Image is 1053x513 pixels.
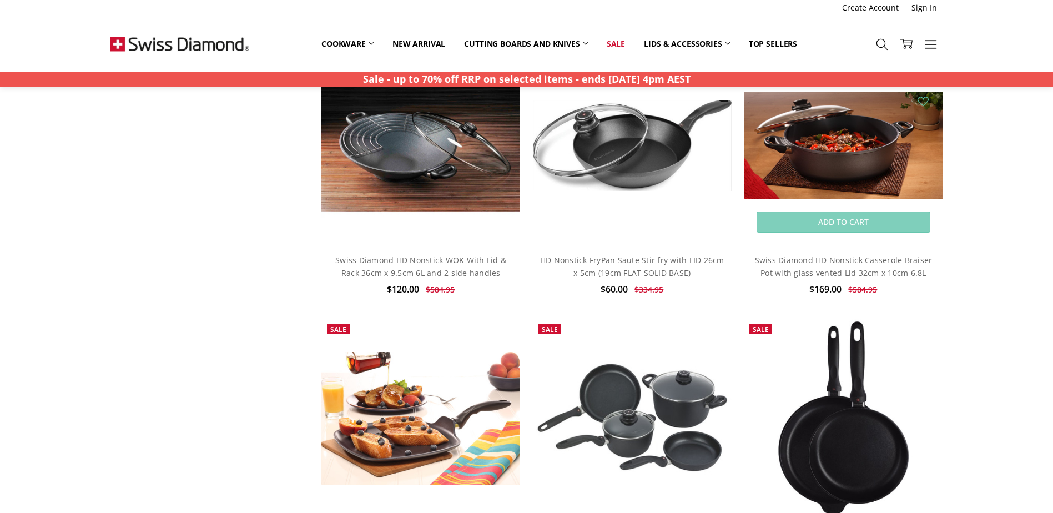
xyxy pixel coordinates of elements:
[739,32,807,56] a: Top Sellers
[321,46,520,245] img: Swiss Diamond HD Nonstick WOK With Lid & Rack 36cm x 9.5cm 6L and 2 side handles
[321,352,520,485] img: HD Nonstick Breakfast Eggs Pancake Crepe Griddle Grill Plate 28x28cm X 2.5cm
[755,255,933,278] a: Swiss Diamond HD Nonstick Casserole Braiser Pot with glass vented Lid 32cm x 10cm 6.8L
[330,325,346,334] span: Sale
[634,32,739,56] a: Lids & Accessories
[426,284,455,295] span: $584.95
[533,100,732,191] img: HD Nonstick FryPan Saute Stir fry with LID 26cm x 5cm (19cm FLAT SOLID BASE)
[312,32,383,56] a: Cookware
[387,283,419,295] span: $120.00
[744,92,943,199] img: Swiss Diamond HD Nonstick Casserole Braiser Pot with glass vented Lid 32cm x 10cm 6.8L
[757,212,930,233] a: Add to Cart
[744,46,943,245] a: Swiss Diamond HD Nonstick Casserole Braiser Pot with glass vented Lid 32cm x 10cm 6.8L
[753,325,769,334] span: Sale
[601,283,628,295] span: $60.00
[455,32,597,56] a: Cutting boards and knives
[110,16,249,72] img: Free Shipping On Every Order
[533,46,732,245] a: HD Nonstick FryPan Saute Stir fry with LID 26cm x 5cm (19cm FLAT SOLID BASE)
[809,283,842,295] span: $169.00
[540,255,724,278] a: HD Nonstick FryPan Saute Stir fry with LID 26cm x 5cm (19cm FLAT SOLID BASE)
[363,72,691,85] strong: Sale - up to 70% off RRP on selected items - ends [DATE] 4pm AEST
[533,361,732,475] img: XD NonStick 6 Piece Set: 20cm & 24cm FRY PANS, 18cm SAUCEPAN w/lid, 24x11cm CASSEROLE w/lid
[383,32,455,56] a: New arrival
[542,325,558,334] span: Sale
[848,284,877,295] span: $584.95
[335,255,506,278] a: Swiss Diamond HD Nonstick WOK With Lid & Rack 36cm x 9.5cm 6L and 2 side handles
[634,284,663,295] span: $334.95
[597,32,634,56] a: Sale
